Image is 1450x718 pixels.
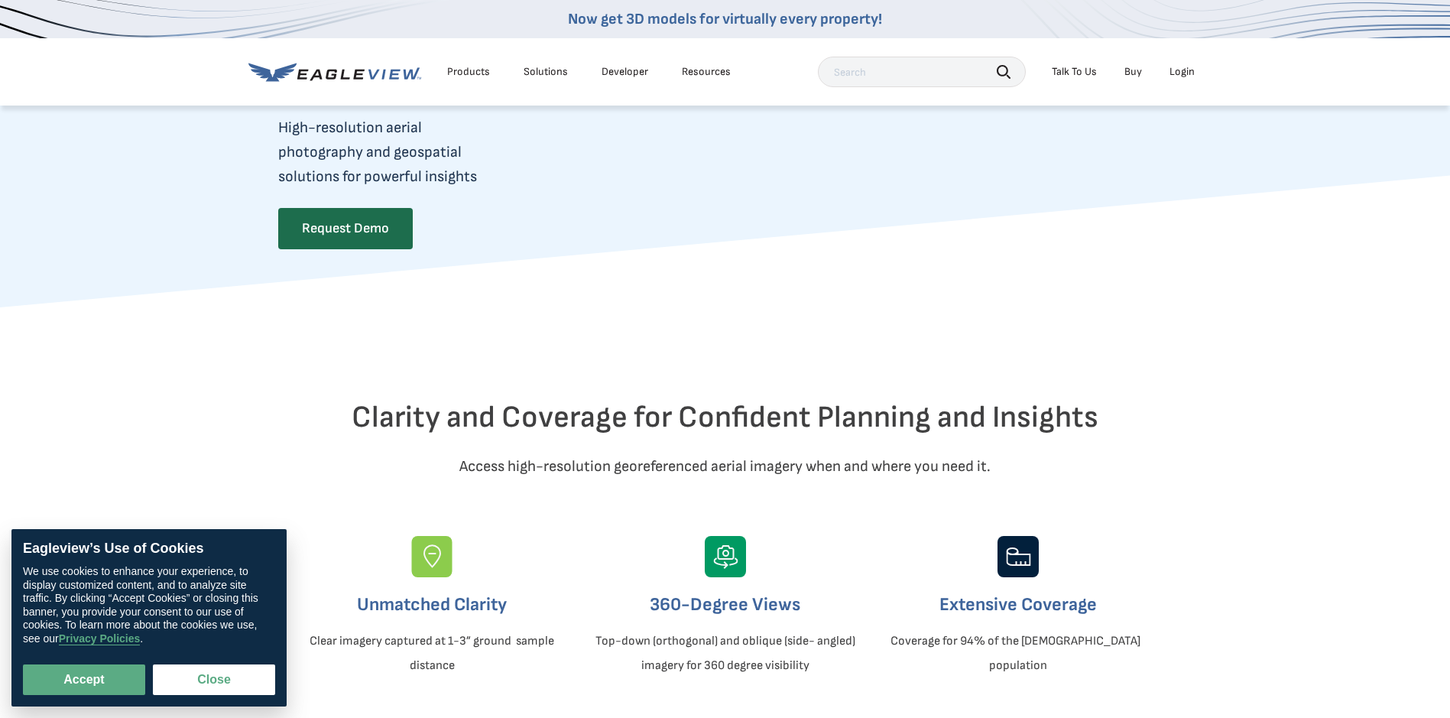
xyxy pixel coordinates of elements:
h3: Unmatched Clarity [298,593,566,617]
a: Buy [1124,65,1142,79]
h2: Clarity and Coverage for Confident Planning and Insights [278,399,1173,436]
a: Developer [602,65,648,79]
p: Access high-resolution georeferenced aerial imagery when and where you need it. [278,454,1173,479]
div: Products [447,65,490,79]
p: Top-down (orthogonal) and oblique (side- angled) imagery for 360 degree visibility [592,629,859,678]
div: Solutions [524,65,568,79]
a: Now get 3D models for virtually every property! [568,10,882,28]
p: Coverage for 94% of the [DEMOGRAPHIC_DATA] population [884,629,1152,678]
div: Resources [682,65,731,79]
a: Privacy Policies [59,632,141,645]
h3: 360-Degree Views [592,593,859,617]
div: Login [1169,65,1195,79]
input: Search [818,57,1026,87]
a: Request Demo [278,208,413,249]
button: Close [153,664,275,695]
div: Talk To Us [1052,65,1097,79]
p: High-resolution aerial photography and geospatial solutions for powerful insights [278,115,613,189]
button: Accept [23,664,145,695]
h3: Extensive Coverage [884,593,1152,617]
div: We use cookies to enhance your experience, to display customized content, and to analyze site tra... [23,565,275,645]
div: Eagleview’s Use of Cookies [23,541,275,557]
p: Clear imagery captured at 1-3” ground sample distance [298,629,566,678]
